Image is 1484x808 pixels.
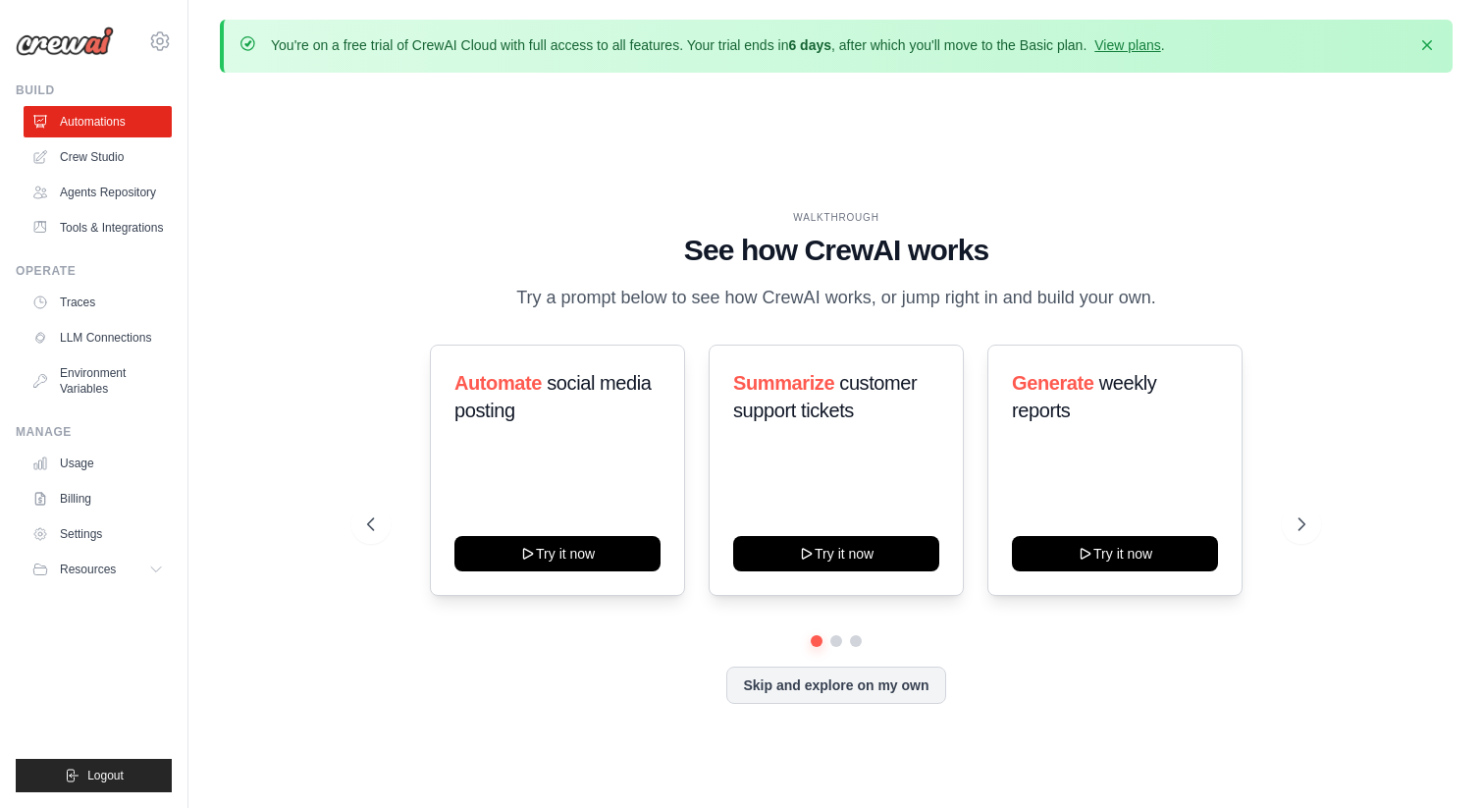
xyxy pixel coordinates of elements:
a: Environment Variables [24,357,172,404]
div: Manage [16,424,172,440]
button: Try it now [1012,536,1218,571]
img: Logo [16,27,114,56]
span: customer support tickets [733,372,917,421]
div: WALKTHROUGH [367,210,1306,225]
a: Crew Studio [24,141,172,173]
a: Billing [24,483,172,514]
a: Agents Repository [24,177,172,208]
button: Try it now [733,536,939,571]
h1: See how CrewAI works [367,233,1306,268]
button: Skip and explore on my own [726,667,945,704]
button: Resources [24,554,172,585]
button: Logout [16,759,172,792]
a: Tools & Integrations [24,212,172,243]
a: Traces [24,287,172,318]
button: Try it now [454,536,661,571]
a: View plans [1094,37,1160,53]
p: Try a prompt below to see how CrewAI works, or jump right in and build your own. [506,284,1166,312]
span: Summarize [733,372,834,394]
span: Logout [87,768,124,783]
span: social media posting [454,372,652,421]
span: weekly reports [1012,372,1156,421]
div: Build [16,82,172,98]
strong: 6 days [788,37,831,53]
a: Settings [24,518,172,550]
p: You're on a free trial of CrewAI Cloud with full access to all features. Your trial ends in , aft... [271,35,1165,55]
span: Resources [60,562,116,577]
span: Automate [454,372,542,394]
a: Usage [24,448,172,479]
a: LLM Connections [24,322,172,353]
div: Operate [16,263,172,279]
a: Automations [24,106,172,137]
span: Generate [1012,372,1094,394]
